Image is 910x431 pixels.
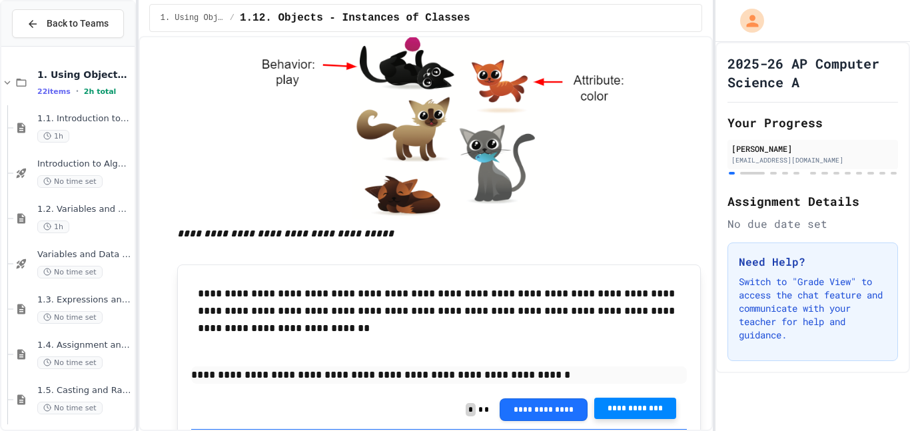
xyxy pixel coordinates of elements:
[37,69,132,81] span: 1. Using Objects and Methods
[37,159,132,170] span: Introduction to Algorithms, Programming, and Compilers
[37,294,132,306] span: 1.3. Expressions and Output [New]
[37,175,103,188] span: No time set
[739,275,887,342] p: Switch to "Grade View" to access the chat feature and communicate with your teacher for help and ...
[47,17,109,31] span: Back to Teams
[161,13,225,23] span: 1. Using Objects and Methods
[727,192,898,211] h2: Assignment Details
[37,402,103,414] span: No time set
[37,249,132,260] span: Variables and Data Types - Quiz
[37,130,69,143] span: 1h
[76,86,79,97] span: •
[240,10,470,26] span: 1.12. Objects - Instances of Classes
[37,340,132,351] span: 1.4. Assignment and Input
[37,204,132,215] span: 1.2. Variables and Data Types
[37,311,103,324] span: No time set
[727,216,898,232] div: No due date set
[727,113,898,132] h2: Your Progress
[84,87,117,96] span: 2h total
[37,220,69,233] span: 1h
[37,87,71,96] span: 22 items
[37,266,103,278] span: No time set
[739,254,887,270] h3: Need Help?
[230,13,234,23] span: /
[731,155,894,165] div: [EMAIL_ADDRESS][DOMAIN_NAME]
[726,5,767,36] div: My Account
[37,356,103,369] span: No time set
[37,385,132,396] span: 1.5. Casting and Ranges of Values
[727,54,898,91] h1: 2025-26 AP Computer Science A
[37,113,132,125] span: 1.1. Introduction to Algorithms, Programming, and Compilers
[731,143,894,155] div: [PERSON_NAME]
